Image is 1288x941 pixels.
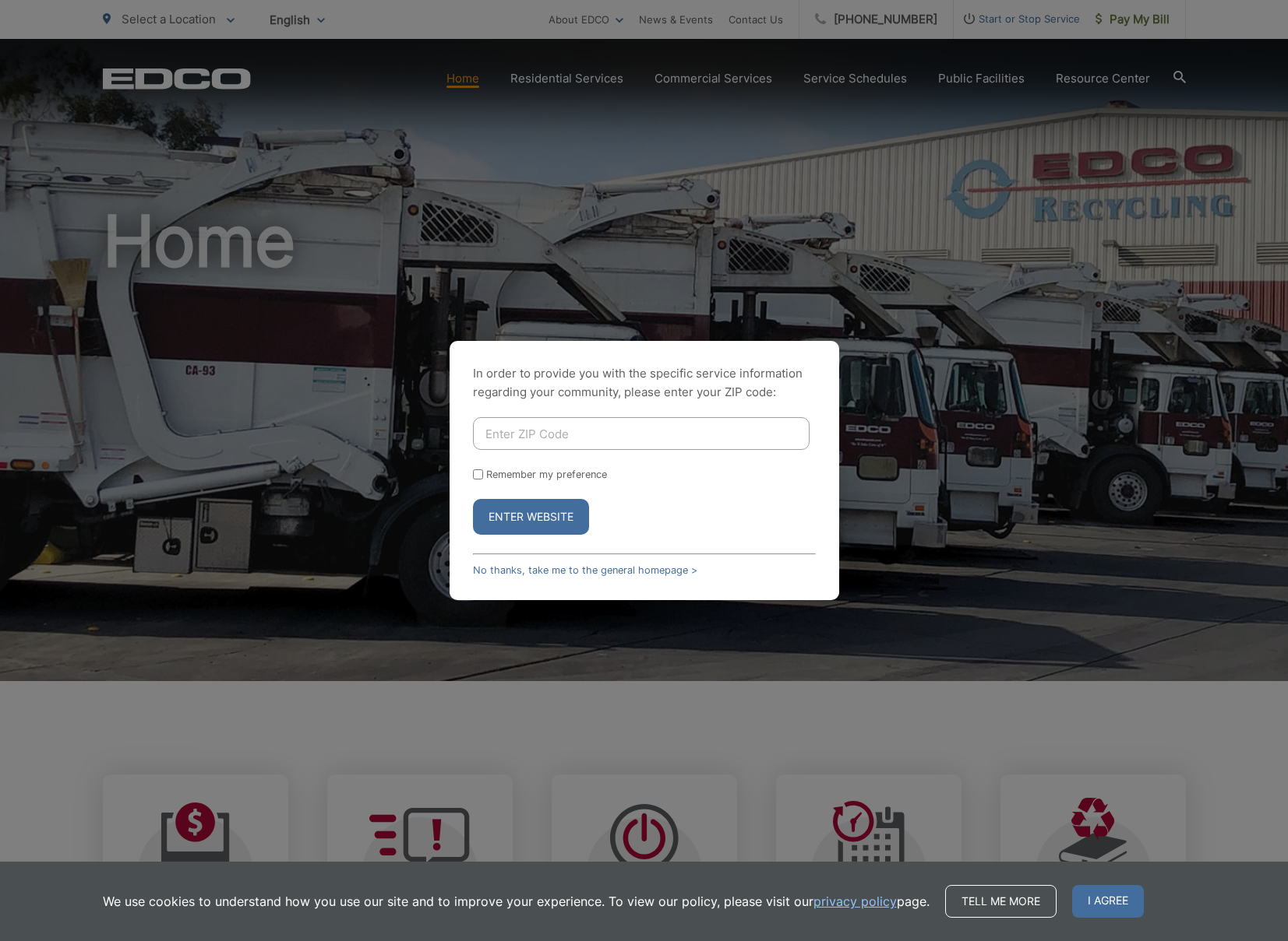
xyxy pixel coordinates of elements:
[473,417,810,450] input: Enter ZIP Code
[486,469,607,480] label: Remember my preference
[813,892,897,911] a: privacy policy
[473,364,816,402] p: In order to provide you with the specific service information regarding your community, please en...
[473,499,589,535] button: Enter Website
[945,885,1057,918] a: Tell me more
[473,564,697,576] a: No thanks, take me to the general homepage >
[1072,885,1144,918] span: I agree
[103,892,930,911] p: We use cookies to understand how you use our site and to improve your experience. To view our pol...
